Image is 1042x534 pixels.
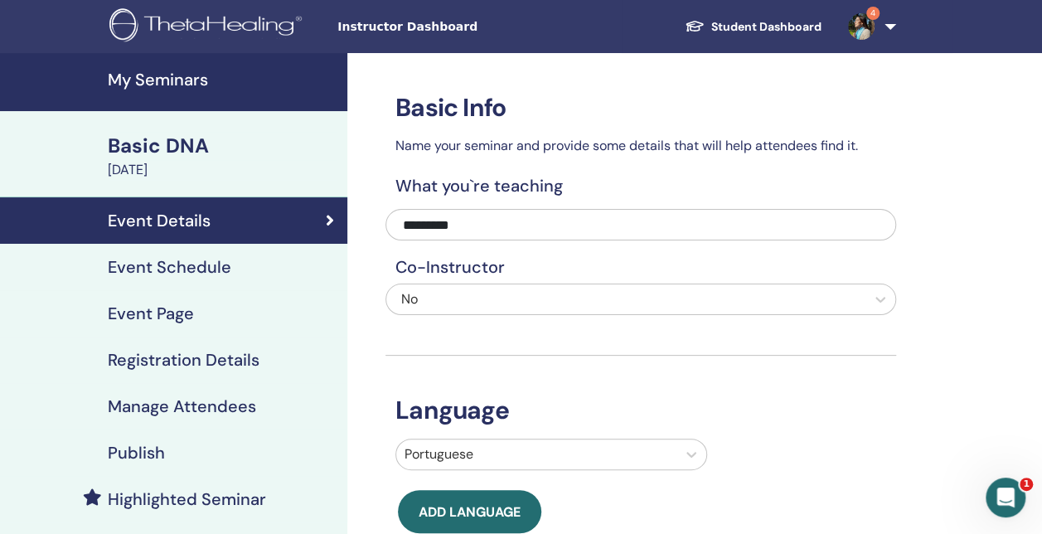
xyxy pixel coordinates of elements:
[108,350,259,370] h4: Registration Details
[108,489,266,509] h4: Highlighted Seminar
[398,490,541,533] button: Add language
[108,211,211,231] h4: Event Details
[401,290,418,308] span: No
[848,13,875,40] img: default.jpg
[866,7,880,20] span: 4
[385,136,896,156] p: Name your seminar and provide some details that will help attendees find it.
[98,132,347,180] a: Basic DNA[DATE]
[108,396,256,416] h4: Manage Attendees
[685,19,705,33] img: graduation-cap-white.svg
[385,257,896,277] h4: Co-Instructor
[385,176,896,196] h4: What you`re teaching
[109,8,308,46] img: logo.png
[108,443,165,463] h4: Publish
[385,396,896,425] h3: Language
[986,478,1025,517] iframe: Intercom live chat
[337,18,586,36] span: Instructor Dashboard
[108,303,194,323] h4: Event Page
[108,160,337,180] div: [DATE]
[385,93,896,123] h3: Basic Info
[108,132,337,160] div: Basic DNA
[108,257,231,277] h4: Event Schedule
[419,503,521,521] span: Add language
[108,70,337,90] h4: My Seminars
[671,12,835,42] a: Student Dashboard
[1020,478,1033,491] span: 1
